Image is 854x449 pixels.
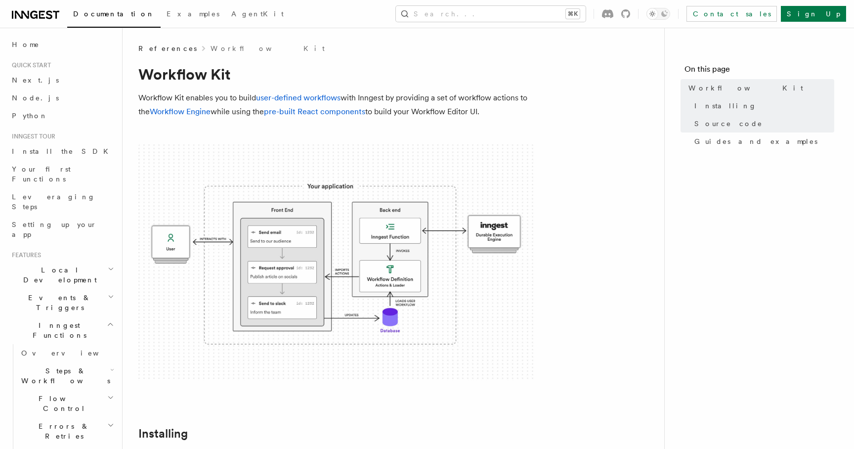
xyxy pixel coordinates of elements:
[225,3,290,27] a: AgentKit
[73,10,155,18] span: Documentation
[8,71,116,89] a: Next.js
[684,63,834,79] h4: On this page
[8,142,116,160] a: Install the SDK
[17,366,110,386] span: Steps & Workflows
[694,119,763,129] span: Source code
[8,289,116,316] button: Events & Triggers
[8,133,55,140] span: Inngest tour
[8,160,116,188] a: Your first Functions
[8,261,116,289] button: Local Development
[67,3,161,28] a: Documentation
[138,44,197,53] span: References
[138,144,534,381] img: The Workflow Kit provides a Workflow Engine to compose workflow actions on the back end and a set...
[12,193,95,211] span: Leveraging Steps
[690,97,834,115] a: Installing
[8,216,116,243] a: Setting up your app
[12,76,59,84] span: Next.js
[231,10,284,18] span: AgentKit
[256,93,341,102] a: user-defined workflows
[211,44,325,53] a: Workflow Kit
[161,3,225,27] a: Examples
[8,36,116,53] a: Home
[12,147,114,155] span: Install the SDK
[138,65,534,83] h1: Workflow Kit
[17,390,116,417] button: Flow Control
[138,427,188,441] a: Installing
[17,421,107,441] span: Errors & Retries
[781,6,846,22] a: Sign Up
[8,251,41,259] span: Features
[8,61,51,69] span: Quick start
[167,10,219,18] span: Examples
[12,112,48,120] span: Python
[12,94,59,102] span: Node.js
[138,91,534,119] p: Workflow Kit enables you to build with Inngest by providing a set of workflow actions to the whil...
[17,417,116,445] button: Errors & Retries
[12,165,71,183] span: Your first Functions
[8,107,116,125] a: Python
[8,89,116,107] a: Node.js
[396,6,586,22] button: Search...⌘K
[8,316,116,344] button: Inngest Functions
[684,79,834,97] a: Workflow Kit
[8,293,108,313] span: Events & Triggers
[8,188,116,216] a: Leveraging Steps
[8,265,108,285] span: Local Development
[17,394,107,413] span: Flow Control
[150,107,211,116] a: Workflow Engine
[12,221,97,238] span: Setting up your app
[688,83,803,93] span: Workflow Kit
[17,344,116,362] a: Overview
[690,133,834,150] a: Guides and examples
[8,320,107,340] span: Inngest Functions
[566,9,580,19] kbd: ⌘K
[12,40,40,49] span: Home
[690,115,834,133] a: Source code
[21,349,123,357] span: Overview
[646,8,670,20] button: Toggle dark mode
[694,101,757,111] span: Installing
[17,362,116,390] button: Steps & Workflows
[694,136,817,146] span: Guides and examples
[264,107,365,116] a: pre-built React components
[686,6,777,22] a: Contact sales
